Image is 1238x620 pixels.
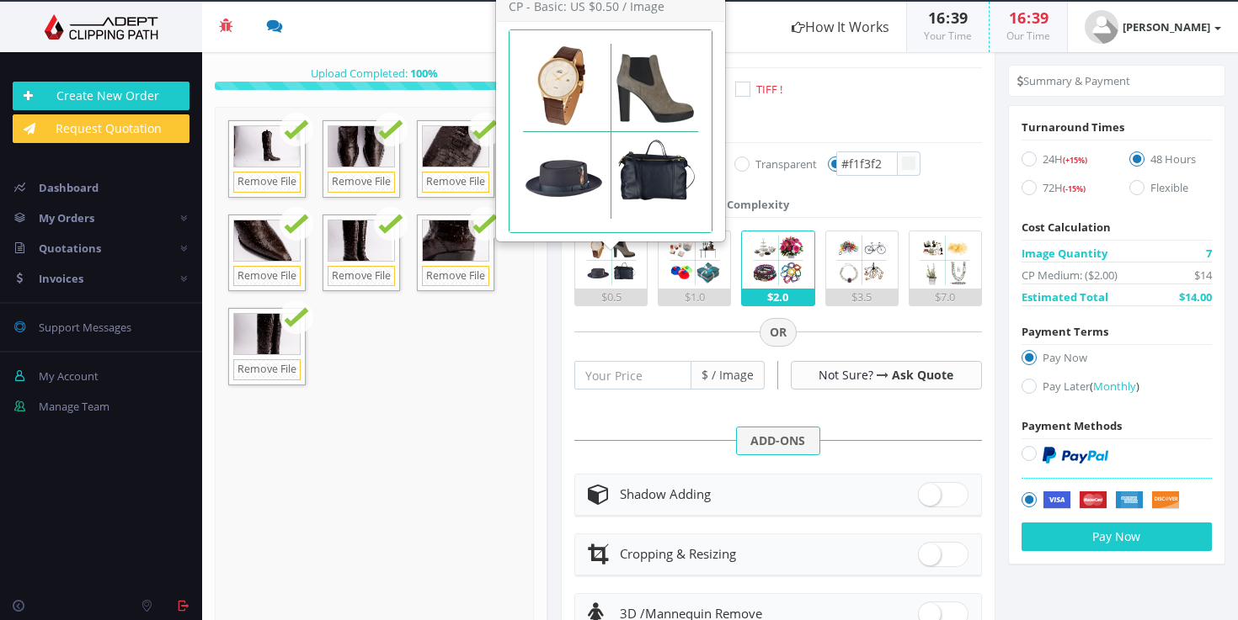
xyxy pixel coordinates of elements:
img: 5.png [916,231,974,289]
span: Dashboard [39,180,99,195]
strong: % [408,66,438,81]
span: (-15%) [1063,183,1086,194]
span: 39 [951,8,968,28]
a: Create New Order [13,82,189,110]
span: Shadow Adding [620,485,711,502]
span: CP Medium: ($2.00) [1022,267,1118,284]
li: Summary & Payment [1017,72,1130,89]
strong: [PERSON_NAME] [1123,19,1210,34]
img: Adept Graphics [13,14,189,40]
div: $3.5 [826,289,898,305]
span: 16 [928,8,945,28]
a: (-15%) [1063,180,1086,195]
input: Your Price [574,361,691,389]
a: Remove File [422,266,489,287]
img: 2.png [666,231,723,289]
span: Cropping & Resizing [620,545,736,562]
a: Remove File [328,266,395,287]
a: (+15%) [1063,151,1087,167]
img: 3.png [750,231,807,289]
img: 1.png [510,30,712,232]
label: 48 Hours [1129,151,1212,173]
small: Our Time [1006,29,1050,43]
a: (Monthly) [1090,379,1139,394]
label: Color [828,156,876,172]
span: : [945,8,951,28]
a: How It Works [775,2,906,52]
span: (+15%) [1063,155,1087,166]
span: Monthly [1093,379,1136,394]
span: Quotations [39,241,101,256]
span: Manage Team [39,399,109,414]
span: Not Sure? [819,367,873,383]
span: 100 [410,66,428,81]
label: Flexible [1129,179,1212,202]
a: Ask Quote [892,367,953,383]
span: OR [760,318,797,347]
img: PayPal [1043,447,1108,464]
label: 72H [1022,179,1104,202]
img: 4.png [833,231,890,289]
img: 1.png [583,231,640,289]
span: Invoices [39,271,83,286]
a: Remove File [422,172,489,193]
div: $2.0 [742,289,814,305]
img: user_default.jpg [1085,10,1118,44]
span: Cost Calculation [1022,220,1111,235]
span: $14.00 [1179,289,1212,305]
label: Transparent [734,156,817,172]
span: Payment Methods [1022,418,1122,433]
img: Securely by Stripe [1043,491,1180,510]
button: Pay Now [1022,522,1212,551]
span: Image Quantity [1022,245,1107,262]
span: TIFF ! [756,82,782,97]
span: My Account [39,368,99,384]
div: $0.5 [575,289,647,305]
span: 16 [1009,8,1026,28]
a: Remove File [233,359,301,380]
span: ADD-ONS [736,427,820,455]
a: Remove File [233,266,301,287]
span: 39 [1032,8,1049,28]
small: Your Time [924,29,972,43]
div: $7.0 [910,289,981,305]
a: [PERSON_NAME] [1068,2,1238,52]
a: Remove File [233,172,301,193]
span: $14 [1194,267,1212,284]
span: Estimated Total [1022,289,1108,305]
span: : [1026,8,1032,28]
label: Pay Now [1022,349,1212,372]
label: Pay Later [1022,378,1212,400]
a: Request Quotation [13,114,189,143]
label: 24H [1022,151,1104,173]
span: Turnaround Times [1022,119,1124,135]
span: $ / Image [691,361,765,389]
span: My Orders [39,210,94,225]
div: Upload Completed: [215,65,534,82]
div: $1.0 [659,289,730,305]
span: Support Messages [39,320,131,335]
span: 7 [1206,245,1212,262]
span: Payment Terms [1022,324,1108,339]
a: Remove File [328,172,395,193]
